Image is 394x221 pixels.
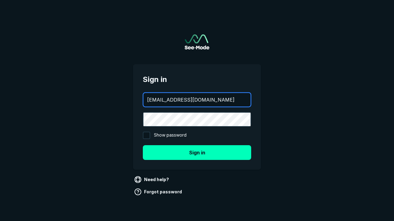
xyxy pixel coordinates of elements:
[143,74,251,85] span: Sign in
[133,187,184,197] a: Forgot password
[154,132,187,139] span: Show password
[143,93,251,107] input: your@email.com
[185,34,209,49] a: Go to sign in
[143,145,251,160] button: Sign in
[185,34,209,49] img: See-Mode Logo
[133,175,171,184] a: Need help?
